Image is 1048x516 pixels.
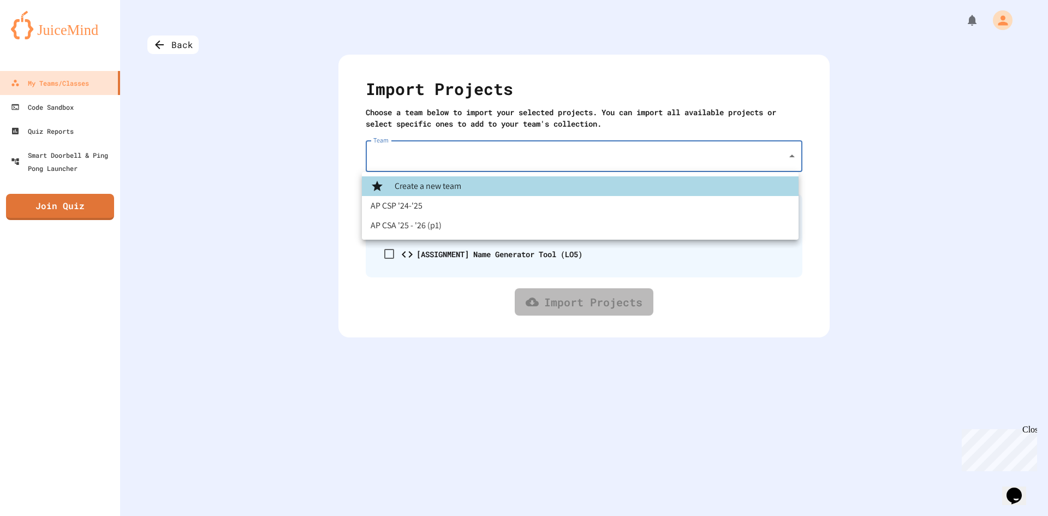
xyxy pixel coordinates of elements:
iframe: chat widget [957,425,1037,471]
li: AP CSP '24-'25 [362,196,799,216]
li: Create a new team [362,176,799,196]
iframe: chat widget [1002,472,1037,505]
div: Chat with us now!Close [4,4,75,69]
li: AP CSA '25 - '26 (p1) [362,216,799,235]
